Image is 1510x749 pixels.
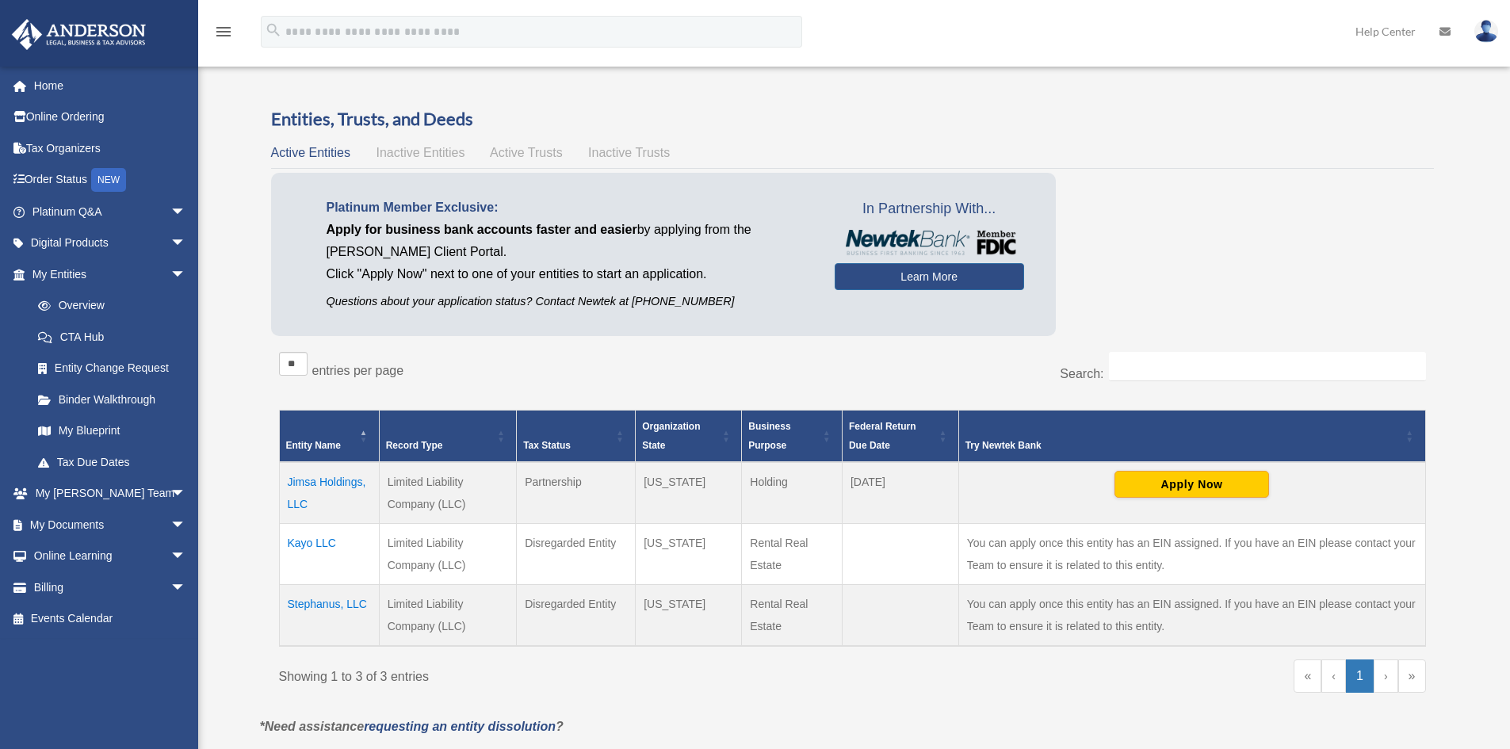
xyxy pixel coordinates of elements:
[835,197,1024,222] span: In Partnership With...
[842,462,958,524] td: [DATE]
[11,603,210,635] a: Events Calendar
[742,524,843,585] td: Rental Real Estate
[170,196,202,228] span: arrow_drop_down
[1346,659,1374,693] a: 1
[636,524,742,585] td: [US_STATE]
[327,263,811,285] p: Click "Apply Now" next to one of your entities to start an application.
[748,421,790,451] span: Business Purpose
[170,541,202,573] span: arrow_drop_down
[742,462,843,524] td: Holding
[364,720,556,733] a: requesting an entity dissolution
[11,509,210,541] a: My Documentsarrow_drop_down
[835,263,1024,290] a: Learn More
[1294,659,1321,693] a: First
[170,227,202,260] span: arrow_drop_down
[11,478,210,510] a: My [PERSON_NAME] Teamarrow_drop_down
[1474,20,1498,43] img: User Pic
[170,478,202,510] span: arrow_drop_down
[265,21,282,39] i: search
[279,462,379,524] td: Jimsa Holdings, LLC
[22,321,202,353] a: CTA Hub
[170,258,202,291] span: arrow_drop_down
[379,524,516,585] td: Limited Liability Company (LLC)
[22,290,194,322] a: Overview
[379,411,516,463] th: Record Type: Activate to sort
[22,446,202,478] a: Tax Due Dates
[11,571,210,603] a: Billingarrow_drop_down
[1374,659,1398,693] a: Next
[11,101,210,133] a: Online Ordering
[965,436,1401,455] div: Try Newtek Bank
[11,541,210,572] a: Online Learningarrow_drop_down
[279,524,379,585] td: Kayo LLC
[327,223,637,236] span: Apply for business bank accounts faster and easier
[588,146,670,159] span: Inactive Trusts
[642,421,700,451] span: Organization State
[958,411,1425,463] th: Try Newtek Bank : Activate to sort
[271,146,350,159] span: Active Entities
[379,585,516,647] td: Limited Liability Company (LLC)
[11,227,210,259] a: Digital Productsarrow_drop_down
[636,585,742,647] td: [US_STATE]
[523,440,571,451] span: Tax Status
[843,230,1016,255] img: NewtekBankLogoSM.png
[214,28,233,41] a: menu
[517,585,636,647] td: Disregarded Entity
[742,585,843,647] td: Rental Real Estate
[91,168,126,192] div: NEW
[376,146,464,159] span: Inactive Entities
[279,659,841,688] div: Showing 1 to 3 of 3 entries
[22,384,202,415] a: Binder Walkthrough
[327,197,811,219] p: Platinum Member Exclusive:
[386,440,443,451] span: Record Type
[379,462,516,524] td: Limited Liability Company (LLC)
[517,462,636,524] td: Partnership
[636,462,742,524] td: [US_STATE]
[517,411,636,463] th: Tax Status: Activate to sort
[327,219,811,263] p: by applying from the [PERSON_NAME] Client Portal.
[1060,367,1103,380] label: Search:
[11,132,210,164] a: Tax Organizers
[7,19,151,50] img: Anderson Advisors Platinum Portal
[286,440,341,451] span: Entity Name
[1321,659,1346,693] a: Previous
[11,70,210,101] a: Home
[327,292,811,311] p: Questions about your application status? Contact Newtek at [PHONE_NUMBER]
[490,146,563,159] span: Active Trusts
[849,421,916,451] span: Federal Return Due Date
[636,411,742,463] th: Organization State: Activate to sort
[22,415,202,447] a: My Blueprint
[517,524,636,585] td: Disregarded Entity
[22,353,202,384] a: Entity Change Request
[1398,659,1426,693] a: Last
[170,509,202,541] span: arrow_drop_down
[170,571,202,604] span: arrow_drop_down
[11,196,210,227] a: Platinum Q&Aarrow_drop_down
[11,258,202,290] a: My Entitiesarrow_drop_down
[742,411,843,463] th: Business Purpose: Activate to sort
[271,107,1434,132] h3: Entities, Trusts, and Deeds
[842,411,958,463] th: Federal Return Due Date: Activate to sort
[11,164,210,197] a: Order StatusNEW
[1114,471,1269,498] button: Apply Now
[279,585,379,647] td: Stephanus, LLC
[958,524,1425,585] td: You can apply once this entity has an EIN assigned. If you have an EIN please contact your Team t...
[279,411,379,463] th: Entity Name: Activate to invert sorting
[958,585,1425,647] td: You can apply once this entity has an EIN assigned. If you have an EIN please contact your Team t...
[312,364,404,377] label: entries per page
[214,22,233,41] i: menu
[260,720,564,733] em: *Need assistance ?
